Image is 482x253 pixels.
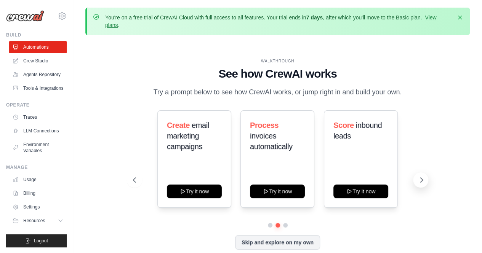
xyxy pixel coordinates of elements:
span: Process [250,121,279,129]
div: WALKTHROUGH [133,58,422,64]
h1: See how CrewAI works [133,67,422,81]
div: Operate [6,102,67,108]
img: Logo [6,10,44,22]
span: Logout [34,238,48,244]
a: Environment Variables [9,138,67,157]
button: Resources [9,215,67,227]
a: Agents Repository [9,68,67,81]
div: Manage [6,164,67,170]
span: Resources [23,218,45,224]
strong: 7 days [306,14,323,21]
span: email marketing campaigns [167,121,209,151]
span: inbound leads [333,121,382,140]
button: Logout [6,234,67,247]
div: Build [6,32,67,38]
p: Try a prompt below to see how CrewAI works, or jump right in and build your own. [150,87,406,98]
button: Try it now [167,185,222,198]
a: Settings [9,201,67,213]
span: Create [167,121,190,129]
a: Automations [9,41,67,53]
button: Try it now [250,185,305,198]
button: Try it now [333,185,388,198]
a: LLM Connections [9,125,67,137]
span: Score [333,121,354,129]
button: Skip and explore on my own [235,235,320,250]
a: Usage [9,173,67,186]
a: Tools & Integrations [9,82,67,94]
span: invoices automatically [250,132,293,151]
a: Billing [9,187,67,199]
p: You're on a free trial of CrewAI Cloud with full access to all features. Your trial ends in , aft... [105,14,452,29]
iframe: Chat Widget [444,216,482,253]
a: Crew Studio [9,55,67,67]
a: Traces [9,111,67,123]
